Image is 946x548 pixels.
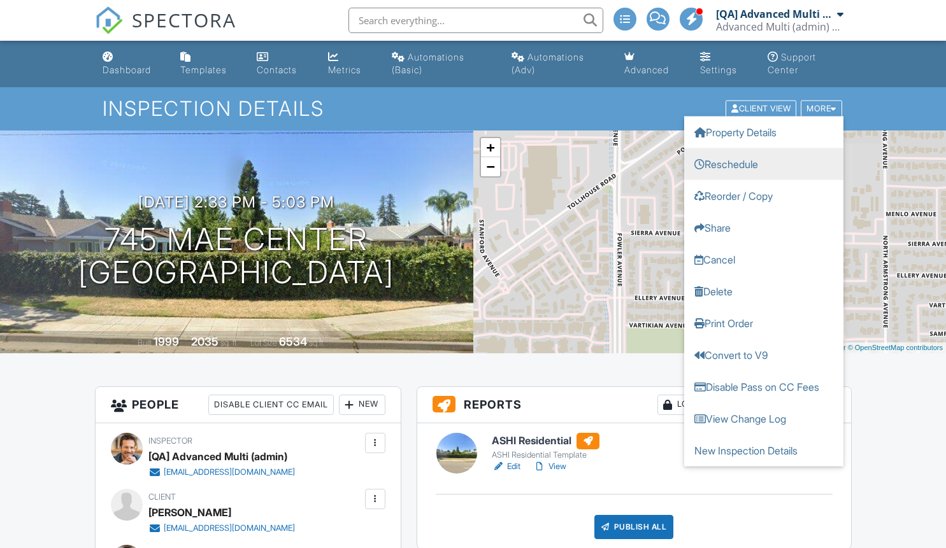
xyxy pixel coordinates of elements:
[175,46,241,82] a: Templates
[492,433,599,449] h6: ASHI Residential
[208,395,334,415] div: Disable Client CC Email
[716,20,843,33] div: Advanced Multi (admin) Company
[138,338,152,348] span: Built
[684,180,843,212] a: Reorder / Copy
[533,460,566,473] a: View
[103,97,843,120] h1: Inspection Details
[492,433,599,461] a: ASHI Residential ASHI Residential Template
[191,335,219,348] div: 2035
[684,371,843,403] a: Disable Pass on CC Fees
[684,435,843,467] a: New Inspection Details
[97,46,166,82] a: Dashboard
[323,46,376,82] a: Metrics
[763,46,849,82] a: Support Center
[724,103,799,113] a: Client View
[252,46,313,82] a: Contacts
[716,8,834,20] div: [QA] Advanced Multi (admin)
[348,8,603,33] input: Search everything...
[339,395,385,415] div: New
[801,101,842,118] div: More
[78,223,394,290] h1: 745 Mae Center [GEOGRAPHIC_DATA]
[164,523,295,533] div: [EMAIL_ADDRESS][DOMAIN_NAME]
[148,522,295,535] a: [EMAIL_ADDRESS][DOMAIN_NAME]
[154,335,179,348] div: 1999
[619,46,685,82] a: Advanced
[309,338,325,348] span: sq.ft.
[138,193,334,211] h3: [DATE] 2:33 pm - 5:03 pm
[148,447,287,466] div: [QA] Advanced Multi (admin)
[848,344,943,351] a: © OpenStreetMap contributors
[95,17,236,44] a: SPECTORA
[684,116,843,148] a: Property Details
[148,436,192,446] span: Inspector
[492,460,520,473] a: Edit
[684,403,843,435] a: View Change Log
[700,64,737,75] div: Settings
[726,101,796,118] div: Client View
[132,6,236,33] span: SPECTORA
[148,492,176,502] span: Client
[785,342,946,353] div: |
[684,307,843,339] a: Print Order
[164,467,295,477] div: [EMAIL_ADDRESS][DOMAIN_NAME]
[506,46,609,82] a: Automations (Advanced)
[328,64,361,75] div: Metrics
[624,64,669,75] div: Advanced
[220,338,238,348] span: sq. ft.
[684,244,843,276] a: Cancel
[481,157,500,176] a: Zoom out
[684,339,843,371] a: Convert to V9
[481,138,500,157] a: Zoom in
[180,64,227,75] div: Templates
[417,387,851,423] h3: Reports
[512,52,584,75] div: Automations (Adv)
[768,52,816,75] div: Support Center
[392,52,464,75] div: Automations (Basic)
[695,46,752,82] a: Settings
[279,335,307,348] div: 6534
[95,6,123,34] img: The Best Home Inspection Software - Spectora
[148,466,295,479] a: [EMAIL_ADDRESS][DOMAIN_NAME]
[250,338,277,348] span: Lot Size
[387,46,496,82] a: Automations (Basic)
[657,395,718,415] div: Locked
[684,276,843,307] a: Delete
[492,450,599,460] div: ASHI Residential Template
[257,64,297,75] div: Contacts
[594,515,674,539] div: Publish All
[684,212,843,244] a: Share
[684,148,843,180] a: Reschedule
[96,387,401,423] h3: People
[103,64,151,75] div: Dashboard
[148,503,231,522] div: [PERSON_NAME]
